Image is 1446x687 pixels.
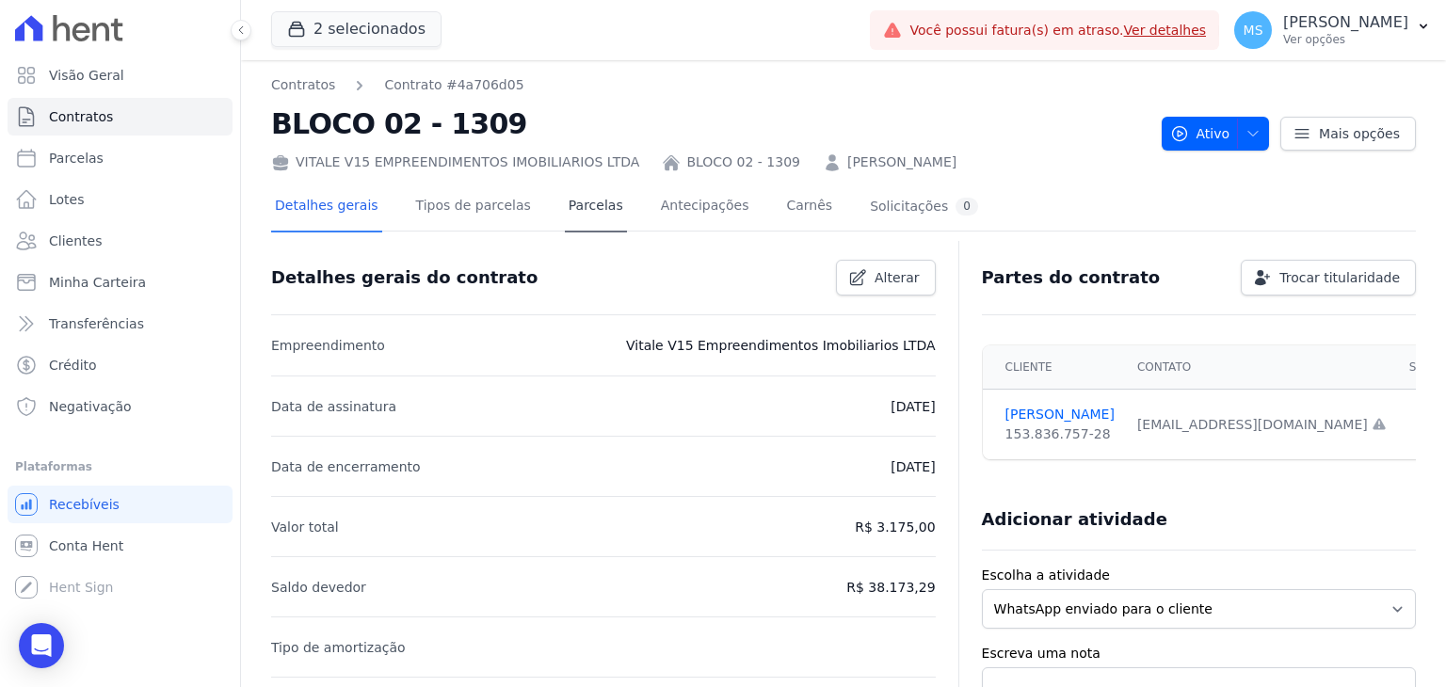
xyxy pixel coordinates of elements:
button: Ativo [1162,117,1270,151]
span: Recebíveis [49,495,120,514]
a: Tipos de parcelas [412,183,535,232]
p: Saldo devedor [271,576,366,599]
span: Clientes [49,232,102,250]
span: Minha Carteira [49,273,146,292]
div: VITALE V15 EMPREENDIMENTOS IMOBILIARIOS LTDA [271,152,639,172]
h3: Partes do contrato [982,266,1161,289]
div: Open Intercom Messenger [19,623,64,668]
a: BLOCO 02 - 1309 [686,152,800,172]
p: Empreendimento [271,334,385,357]
p: Tipo de amortização [271,636,406,659]
div: [EMAIL_ADDRESS][DOMAIN_NAME] [1137,415,1387,435]
a: [PERSON_NAME] [847,152,956,172]
span: Mais opções [1319,124,1400,143]
a: Ver detalhes [1124,23,1207,38]
span: Parcelas [49,149,104,168]
span: Crédito [49,356,97,375]
a: Trocar titularidade [1241,260,1416,296]
a: Negativação [8,388,233,425]
a: [PERSON_NAME] [1005,405,1115,424]
p: Data de encerramento [271,455,421,478]
a: Carnês [782,183,836,232]
div: Plataformas [15,455,225,478]
p: [PERSON_NAME] [1283,13,1408,32]
label: Escolha a atividade [982,566,1416,585]
a: Clientes [8,222,233,260]
span: Alterar [875,268,920,287]
a: Antecipações [657,183,753,232]
label: Escreva uma nota [982,644,1416,663]
a: Parcelas [565,183,627,232]
th: Cliente [983,345,1126,390]
a: Solicitações0 [866,183,982,232]
p: Ver opções [1283,32,1408,47]
a: Recebíveis [8,486,233,523]
span: MS [1244,24,1263,37]
a: Contratos [8,98,233,136]
h2: BLOCO 02 - 1309 [271,103,1147,145]
span: Visão Geral [49,66,124,85]
nav: Breadcrumb [271,75,524,95]
a: Lotes [8,181,233,218]
span: Você possui fatura(s) em atraso. [909,21,1206,40]
a: Parcelas [8,139,233,177]
a: Alterar [836,260,936,296]
p: R$ 3.175,00 [855,516,935,538]
span: Trocar titularidade [1279,268,1400,287]
a: Visão Geral [8,56,233,94]
a: Minha Carteira [8,264,233,301]
p: R$ 38.173,29 [846,576,935,599]
nav: Breadcrumb [271,75,1147,95]
span: Ativo [1170,117,1230,151]
span: Conta Hent [49,536,123,555]
p: Vitale V15 Empreendimentos Imobiliarios LTDA [626,334,936,357]
h3: Detalhes gerais do contrato [271,266,538,289]
div: Solicitações [870,198,978,216]
p: Data de assinatura [271,395,396,418]
button: 2 selecionados [271,11,442,47]
span: Negativação [49,397,132,416]
th: Contato [1126,345,1398,390]
div: 153.836.757-28 [1005,424,1115,444]
p: Valor total [271,516,339,538]
button: MS [PERSON_NAME] Ver opções [1219,4,1446,56]
div: 0 [956,198,978,216]
a: Mais opções [1280,117,1416,151]
span: Lotes [49,190,85,209]
a: Crédito [8,346,233,384]
a: Transferências [8,305,233,343]
a: Contratos [271,75,335,95]
span: Transferências [49,314,144,333]
p: [DATE] [891,455,935,478]
p: [DATE] [891,395,935,418]
span: Contratos [49,107,113,126]
a: Detalhes gerais [271,183,382,232]
a: Conta Hent [8,527,233,565]
h3: Adicionar atividade [982,508,1167,531]
a: Contrato #4a706d05 [384,75,523,95]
